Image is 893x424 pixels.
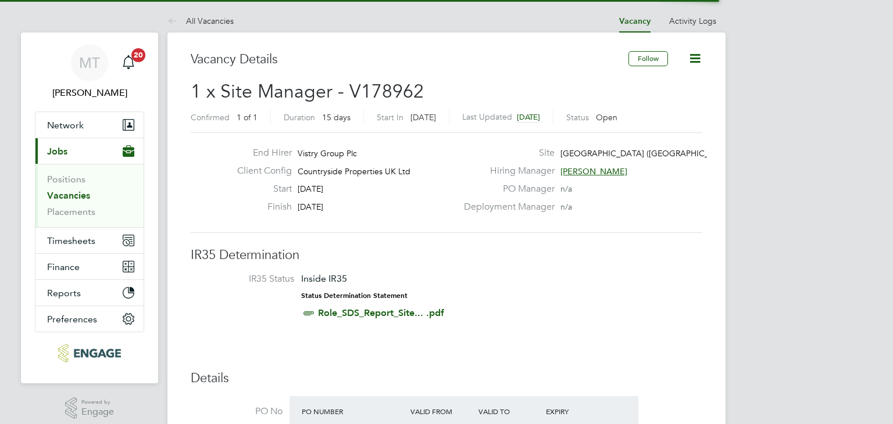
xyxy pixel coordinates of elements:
[191,80,424,103] span: 1 x Site Manager - V178962
[228,183,292,195] label: Start
[410,112,436,123] span: [DATE]
[35,164,144,227] div: Jobs
[167,16,234,26] a: All Vacancies
[377,112,403,123] label: Start In
[517,112,540,122] span: [DATE]
[298,202,323,212] span: [DATE]
[301,292,408,300] strong: Status Determination Statement
[35,112,144,138] button: Network
[457,147,555,159] label: Site
[191,51,628,68] h3: Vacancy Details
[47,190,90,201] a: Vacancies
[408,401,476,422] div: Valid From
[301,273,347,284] span: Inside IR35
[65,397,115,419] a: Powered byEngage
[47,206,95,217] a: Placements
[35,306,144,332] button: Preferences
[81,407,114,417] span: Engage
[228,165,292,177] label: Client Config
[35,138,144,164] button: Jobs
[457,183,555,195] label: PO Manager
[318,307,444,318] a: Role_SDS_Report_Site... .pdf
[47,235,95,246] span: Timesheets
[21,33,158,383] nav: Main navigation
[284,112,315,123] label: Duration
[322,112,351,123] span: 15 days
[35,86,144,100] span: Martina Taylor
[560,184,572,194] span: n/a
[619,16,651,26] a: Vacancy
[543,401,611,422] div: Expiry
[669,16,716,26] a: Activity Logs
[228,147,292,159] label: End Hirer
[462,112,512,122] label: Last Updated
[35,228,144,253] button: Timesheets
[35,44,144,100] a: MT[PERSON_NAME]
[47,288,81,299] span: Reports
[202,273,294,285] label: IR35 Status
[457,201,555,213] label: Deployment Manager
[81,397,114,407] span: Powered by
[191,405,283,418] label: PO No
[191,370,702,387] h3: Details
[131,48,145,62] span: 20
[596,112,617,123] span: Open
[47,120,84,131] span: Network
[47,261,80,272] span: Finance
[35,254,144,279] button: Finance
[47,146,67,157] span: Jobs
[237,112,258,123] span: 1 of 1
[476,401,544,422] div: Valid To
[117,44,140,81] a: 20
[560,148,735,159] span: [GEOGRAPHIC_DATA] ([GEOGRAPHIC_DATA])
[191,247,702,264] h3: IR35 Determination
[47,314,97,325] span: Preferences
[457,165,555,177] label: Hiring Manager
[47,174,85,185] a: Positions
[560,202,572,212] span: n/a
[628,51,668,66] button: Follow
[191,112,230,123] label: Confirmed
[228,201,292,213] label: Finish
[299,401,408,422] div: PO Number
[566,112,589,123] label: Status
[298,184,323,194] span: [DATE]
[35,344,144,362] a: Go to home page
[79,55,100,70] span: MT
[298,148,357,159] span: Vistry Group Plc
[298,166,410,177] span: Countryside Properties UK Ltd
[560,166,627,177] span: [PERSON_NAME]
[58,344,120,362] img: acr-ltd-logo-retina.png
[35,280,144,306] button: Reports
